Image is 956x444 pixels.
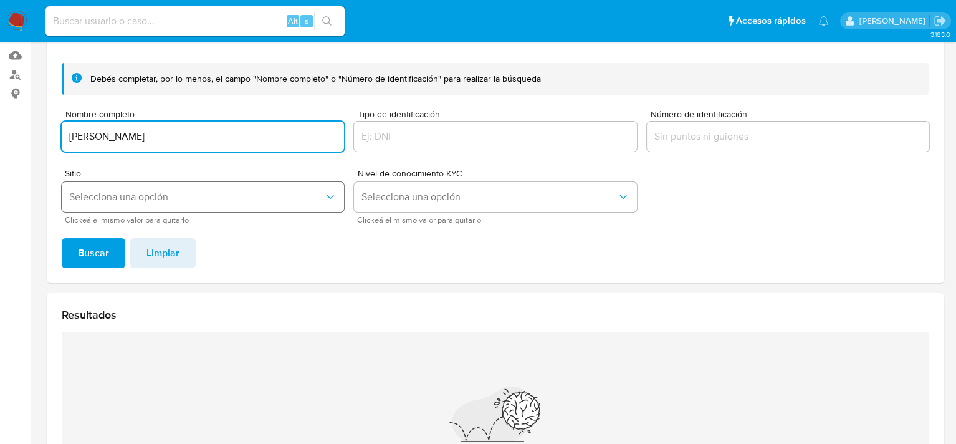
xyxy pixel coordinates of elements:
[45,13,345,29] input: Buscar usuario o caso...
[288,15,298,27] span: Alt
[314,12,340,30] button: search-icon
[736,14,806,27] span: Accesos rápidos
[305,15,308,27] span: s
[930,29,950,39] span: 3.163.0
[859,15,929,27] p: diego.ortizcastro@mercadolibre.com.mx
[818,16,829,26] a: Notificaciones
[934,14,947,27] a: Salir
